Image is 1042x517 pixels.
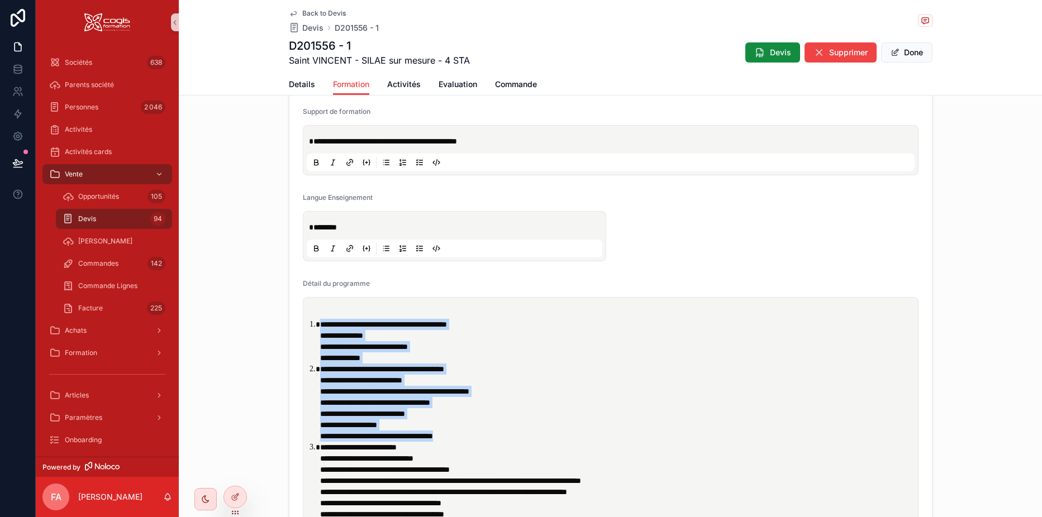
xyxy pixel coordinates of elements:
[36,45,179,457] div: scrollable content
[302,9,346,18] span: Back to Devis
[65,125,92,134] span: Activités
[65,391,89,400] span: Articles
[333,79,369,90] span: Formation
[84,13,130,31] img: App logo
[65,435,102,444] span: Onboarding
[289,38,470,54] h1: D201556 - 1
[495,79,537,90] span: Commande
[289,9,346,18] a: Back to Devis
[42,164,172,184] a: Vente
[770,47,791,58] span: Devis
[65,348,97,357] span: Formation
[56,298,172,318] a: Facture225
[56,186,172,207] a: Opportunités105
[65,326,87,335] span: Achats
[56,231,172,251] a: [PERSON_NAME]
[439,74,477,97] a: Evaluation
[56,276,172,296] a: Commande Lignes
[65,413,102,422] span: Paramètres
[78,237,132,246] span: [PERSON_NAME]
[302,22,323,33] span: Devis
[78,281,137,290] span: Commande Lignes
[78,214,96,223] span: Devis
[805,42,877,63] button: Supprimer
[150,212,165,226] div: 94
[333,74,369,95] a: Formation
[65,147,112,156] span: Activités cards
[78,259,118,268] span: Commandes
[147,56,165,69] div: 638
[65,103,98,112] span: Personnes
[42,408,172,428] a: Paramètres
[78,192,119,201] span: Opportunités
[51,490,61,504] span: FA
[303,107,370,116] span: Support de formation
[745,42,800,63] button: Devis
[42,75,172,95] a: Parents société
[42,430,172,450] a: Onboarding
[147,301,165,315] div: 225
[78,491,142,502] p: [PERSON_NAME]
[65,80,114,89] span: Parents société
[303,279,370,288] span: Détail du programme
[42,343,172,363] a: Formation
[78,304,103,313] span: Facture
[335,22,379,33] a: D201556 - 1
[42,463,80,472] span: Powered by
[42,119,172,140] a: Activités
[36,457,179,477] a: Powered by
[148,190,165,203] div: 105
[141,100,165,114] div: 2 046
[881,42,932,63] button: Done
[42,320,172,341] a: Achats
[42,97,172,117] a: Personnes2 046
[289,79,315,90] span: Details
[289,22,323,33] a: Devis
[303,193,373,202] span: Langue Enseignement
[495,74,537,97] a: Commande
[289,74,315,97] a: Details
[829,47,868,58] span: Supprimer
[42,142,172,162] a: Activités cards
[56,253,172,274] a: Commandes142
[289,54,470,67] span: Saint VINCENT - SILAE sur mesure - 4 STA
[148,257,165,270] div: 142
[56,209,172,229] a: Devis94
[387,74,421,97] a: Activités
[439,79,477,90] span: Evaluation
[65,170,83,179] span: Vente
[42,52,172,73] a: Sociétés638
[42,385,172,405] a: Articles
[387,79,421,90] span: Activités
[65,58,92,67] span: Sociétés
